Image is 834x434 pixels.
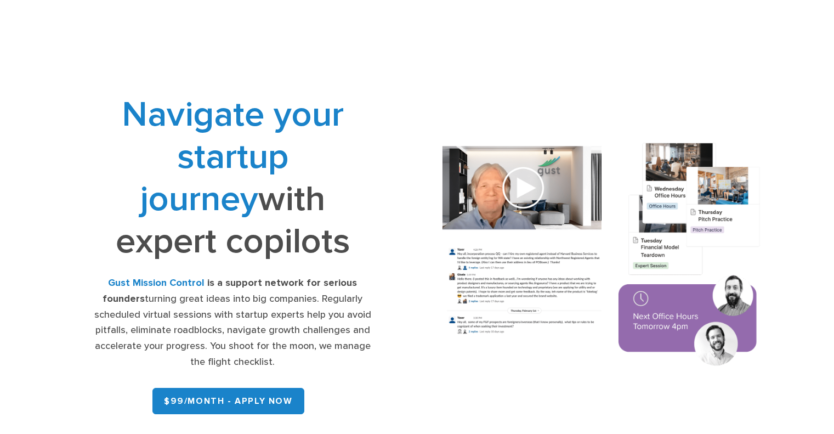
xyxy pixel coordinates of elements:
[122,93,344,220] span: Navigate your startup journey
[92,275,373,370] div: turning great ideas into big companies. Regularly scheduled virtual sessions with startup experts...
[92,93,373,262] h1: with expert copilots
[108,277,205,289] strong: Gust Mission Control
[152,388,304,414] a: $99/month - APPLY NOW
[103,277,357,305] strong: is a support network for serious founders
[425,130,778,382] img: Composition of calendar events, a video call presentation, and chat rooms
